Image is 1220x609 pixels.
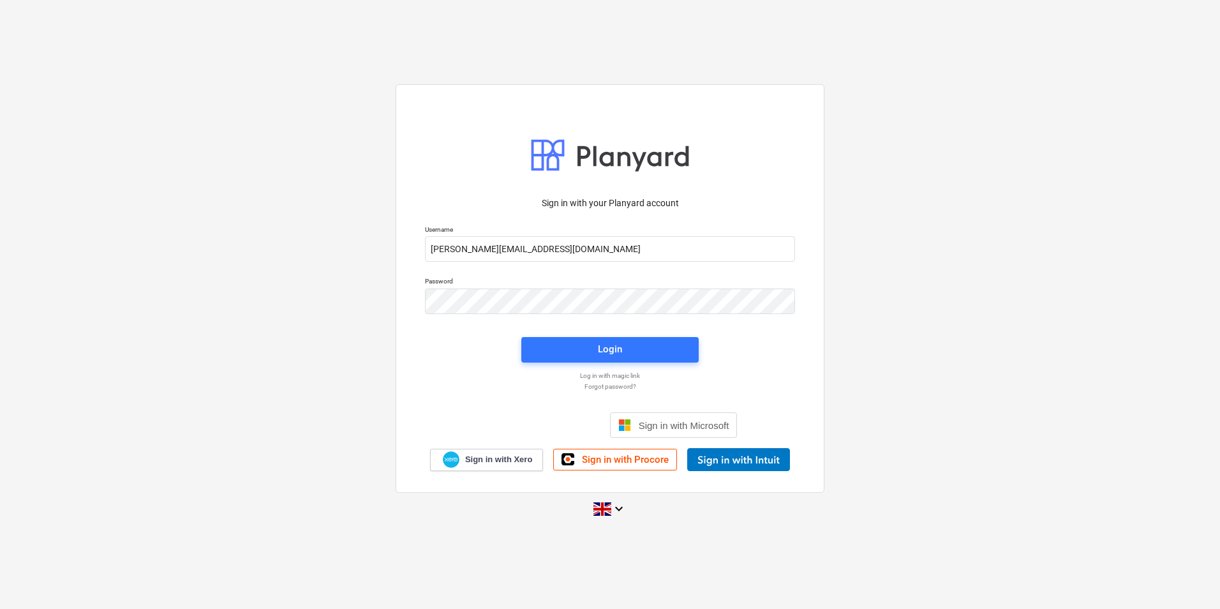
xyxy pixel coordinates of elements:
[582,454,669,465] span: Sign in with Procore
[430,449,544,471] a: Sign in with Xero
[443,451,459,469] img: Xero logo
[1156,548,1220,609] iframe: Chat Widget
[611,501,627,516] i: keyboard_arrow_down
[598,341,622,357] div: Login
[553,449,677,470] a: Sign in with Procore
[425,236,795,262] input: Username
[425,197,795,210] p: Sign in with your Planyard account
[521,337,699,363] button: Login
[477,411,606,439] iframe: Sign in with Google Button
[419,372,801,380] a: Log in with magic link
[425,277,795,288] p: Password
[639,420,729,431] span: Sign in with Microsoft
[465,454,532,465] span: Sign in with Xero
[425,225,795,236] p: Username
[419,382,801,391] a: Forgot password?
[618,419,631,432] img: Microsoft logo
